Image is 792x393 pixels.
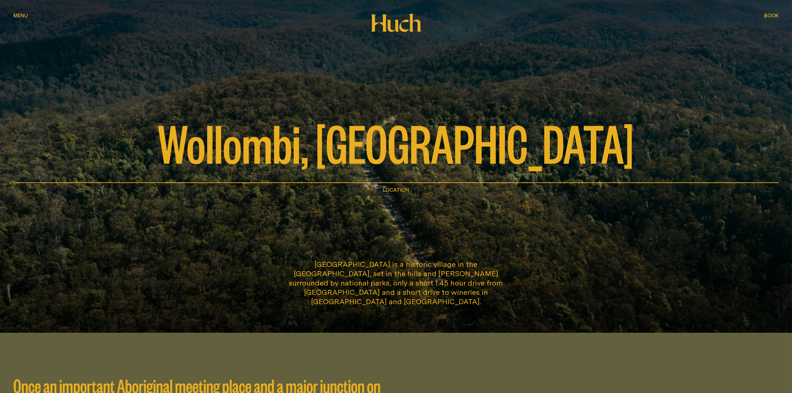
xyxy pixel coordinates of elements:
button: show booking tray [764,12,779,20]
h1: Location [383,186,409,194]
span: Book [764,13,779,18]
span: Wollombi, [GEOGRAPHIC_DATA] [158,115,634,168]
button: show menu [13,12,28,20]
p: [GEOGRAPHIC_DATA] is a historic village in the [GEOGRAPHIC_DATA], set in the hills and [PERSON_NA... [284,260,508,306]
span: Menu [13,13,28,18]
